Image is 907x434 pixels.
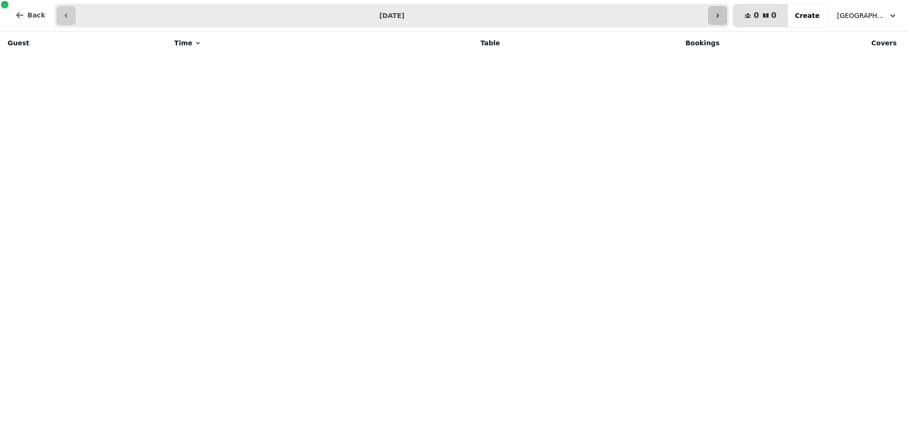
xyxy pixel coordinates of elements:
[27,12,45,18] span: Back
[837,11,884,20] span: [GEOGRAPHIC_DATA], [GEOGRAPHIC_DATA]
[174,38,202,48] button: Time
[771,12,777,19] span: 0
[733,4,787,27] button: 00
[8,4,53,26] button: Back
[725,32,902,54] th: Covers
[506,32,726,54] th: Bookings
[753,12,759,19] span: 0
[795,12,820,19] span: Create
[831,7,903,24] button: [GEOGRAPHIC_DATA], [GEOGRAPHIC_DATA]
[357,32,506,54] th: Table
[174,38,192,48] span: Time
[787,4,827,27] button: Create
